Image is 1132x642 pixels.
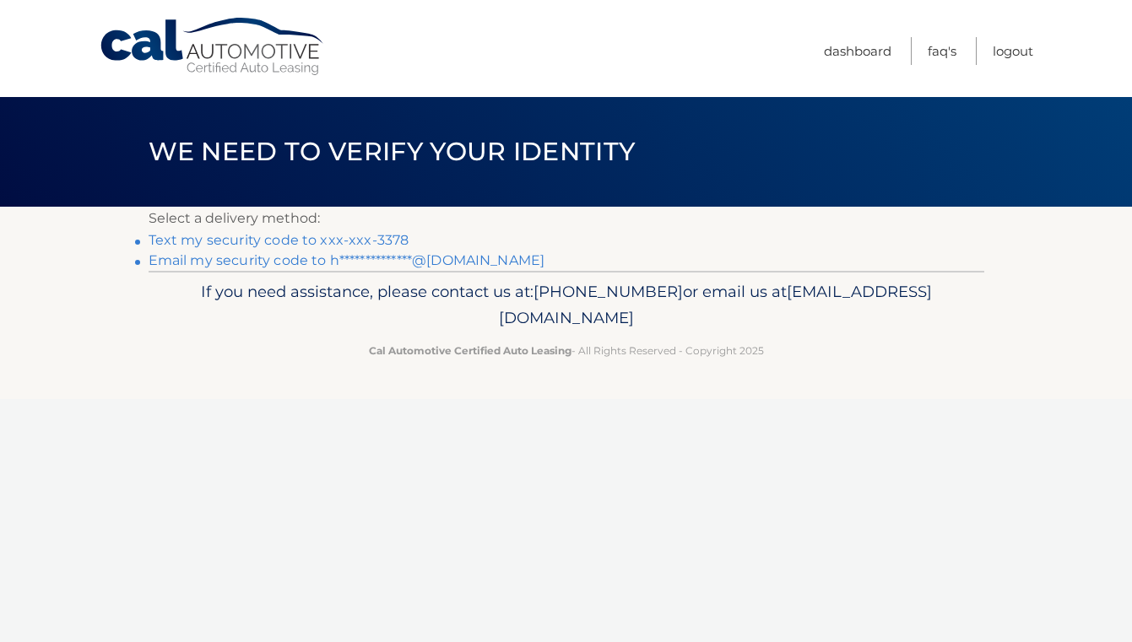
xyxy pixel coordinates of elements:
a: Text my security code to xxx-xxx-3378 [149,232,409,248]
a: Dashboard [824,37,891,65]
p: - All Rights Reserved - Copyright 2025 [160,342,973,359]
p: If you need assistance, please contact us at: or email us at [160,278,973,332]
strong: Cal Automotive Certified Auto Leasing [369,344,571,357]
span: [PHONE_NUMBER] [534,282,683,301]
a: Logout [993,37,1033,65]
p: Select a delivery method: [149,207,984,230]
span: We need to verify your identity [149,136,636,167]
a: Cal Automotive [99,17,327,77]
a: FAQ's [928,37,956,65]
